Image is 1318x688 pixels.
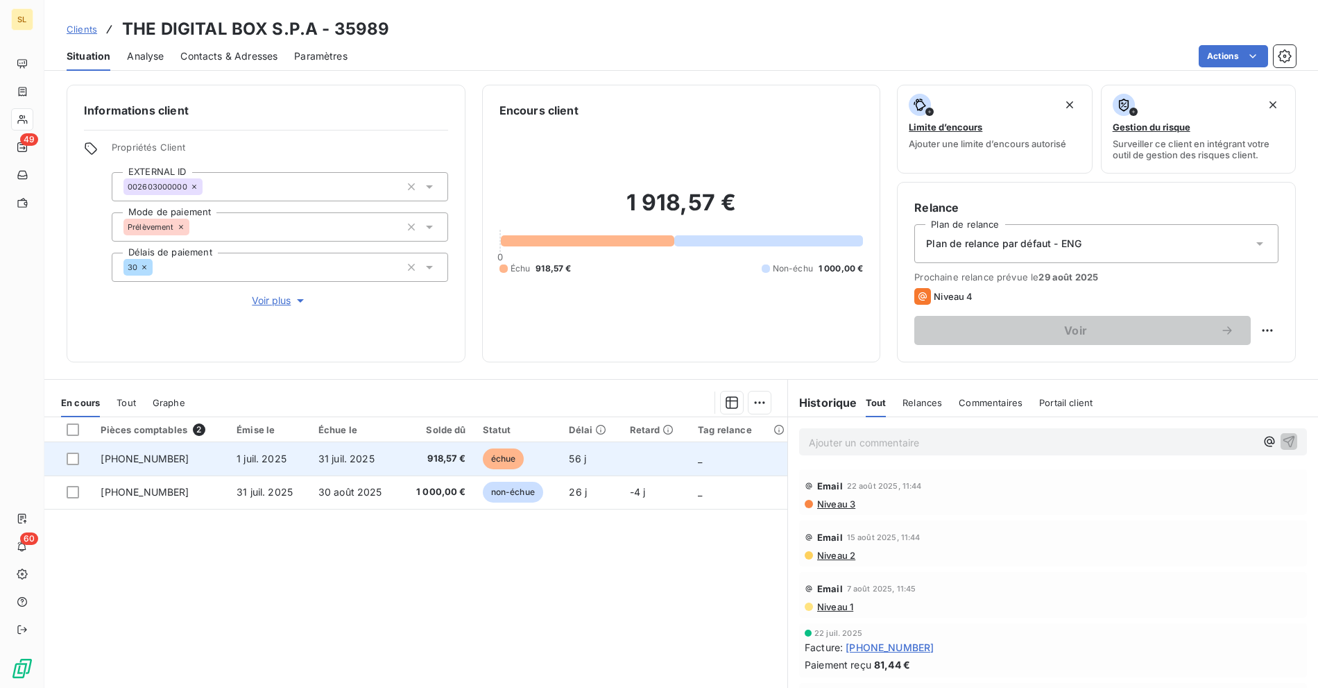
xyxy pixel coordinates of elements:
span: 26 j [569,486,587,498]
span: 7 août 2025, 11:45 [847,585,916,593]
div: Retard [630,424,682,435]
span: Gestion du risque [1113,121,1190,133]
span: Plan de relance par défaut - ENG [926,237,1081,251]
span: Relances [902,397,942,408]
span: 1 000,00 € [819,262,864,275]
span: Niveau 3 [816,498,855,510]
span: Voir plus [252,294,307,308]
span: 2 [193,423,205,436]
span: non-échue [483,482,543,503]
span: Niveau 4 [934,291,973,302]
span: Tout [866,397,887,408]
span: Email [817,583,843,594]
span: [PHONE_NUMBER] [101,486,189,498]
h6: Relance [914,199,1278,216]
span: 29 août 2025 [1038,271,1098,283]
span: En cours [61,397,100,408]
span: 22 juil. 2025 [814,629,862,637]
button: Actions [1199,45,1268,67]
div: Émise le [237,424,302,435]
span: 0 [497,251,503,262]
span: Facture : [805,640,843,655]
span: 15 août 2025, 11:44 [847,533,921,542]
span: 56 j [569,453,586,464]
span: Clients [67,24,97,35]
h6: Historique [788,394,857,411]
a: 49 [11,136,33,158]
img: Logo LeanPay [11,657,33,680]
div: Solde dû [409,424,466,435]
span: [PHONE_NUMBER] [846,640,934,655]
div: SL [11,8,33,31]
span: 31 juil. 2025 [237,486,293,498]
span: Échu [511,262,531,275]
span: Email [817,480,843,492]
span: Portail client [1039,397,1093,408]
input: Ajouter une valeur [189,221,200,233]
span: Surveiller ce client en intégrant votre outil de gestion des risques client. [1113,138,1284,160]
input: Ajouter une valeur [203,181,214,193]
span: 31 juil. 2025 [318,453,375,464]
iframe: Intercom live chat [1271,641,1304,674]
span: _ [698,486,702,498]
span: 1 000,00 € [409,485,466,499]
div: Tag relance [698,424,779,435]
a: Clients [67,22,97,36]
button: Voir [914,316,1251,345]
span: Non-échu [773,262,813,275]
span: échue [483,448,524,469]
span: [PHONE_NUMBER] [101,453,189,464]
span: _ [698,453,702,464]
span: -4 j [630,486,646,498]
div: Pièces comptables [101,423,220,436]
span: Email [817,532,843,543]
button: Voir plus [112,293,448,308]
span: Commentaires [959,397,1022,408]
span: 918,57 € [409,452,466,466]
h3: THE DIGITAL BOX S.P.A - 35989 [122,17,389,42]
span: 002603000000 [128,183,187,191]
h6: Encours client [499,102,579,119]
input: Ajouter une valeur [153,261,164,274]
span: Niveau 1 [816,601,853,612]
span: Paramètres [294,49,348,63]
span: Prélèvement [128,223,174,231]
span: 81,44 € [874,657,910,672]
span: Tout [117,397,136,408]
button: Gestion du risqueSurveiller ce client en intégrant votre outil de gestion des risques client. [1101,85,1296,174]
span: 49 [20,133,38,146]
span: Graphe [153,397,185,408]
div: Échue le [318,424,392,435]
span: 60 [20,532,38,545]
div: Délai [569,424,613,435]
span: Analyse [127,49,164,63]
span: Prochaine relance prévue le [914,271,1278,283]
span: Ajouter une limite d’encours autorisé [909,138,1066,149]
span: Limite d’encours [909,121,982,133]
span: Situation [67,49,110,63]
span: 1 juil. 2025 [237,453,286,464]
h6: Informations client [84,102,448,119]
span: Paiement reçu [805,657,871,672]
span: Contacts & Adresses [180,49,277,63]
span: Niveau 2 [816,550,855,561]
span: Voir [931,325,1220,336]
span: 918,57 € [536,262,571,275]
span: 30 [128,263,137,271]
button: Limite d’encoursAjouter une limite d’encours autorisé [897,85,1092,174]
h2: 1 918,57 € [499,189,864,230]
div: Statut [483,424,553,435]
span: 30 août 2025 [318,486,382,498]
span: 22 août 2025, 11:44 [847,482,922,490]
span: Propriétés Client [112,142,448,161]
